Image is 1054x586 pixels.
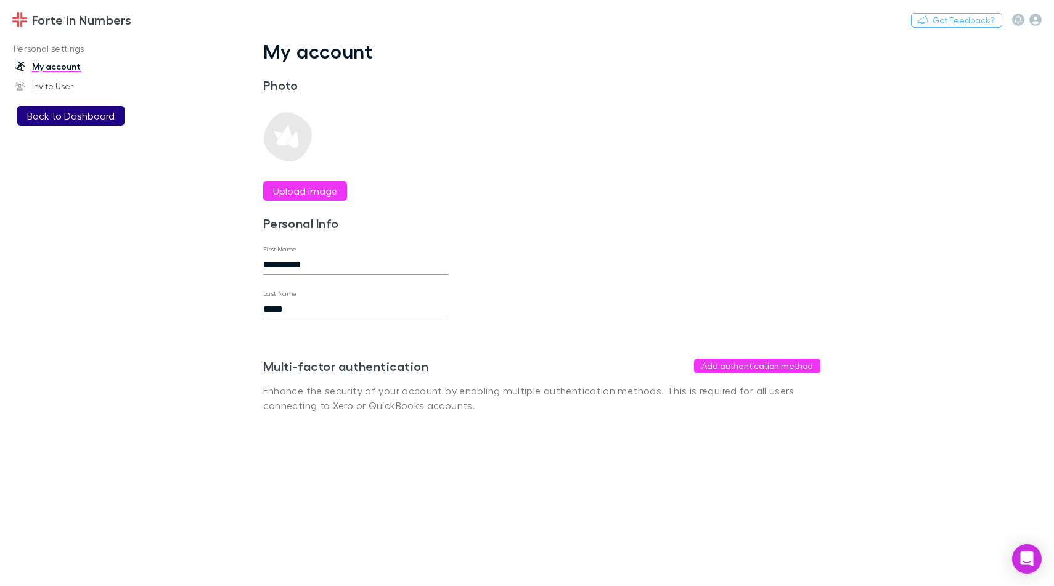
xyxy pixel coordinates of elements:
button: Upload image [263,181,347,201]
label: Upload image [273,184,337,198]
button: Got Feedback? [911,13,1002,28]
div: Open Intercom Messenger [1012,544,1042,574]
img: Preview [263,112,313,161]
h1: My account [263,39,820,63]
h3: Personal Info [263,216,448,230]
button: Add authentication method [694,359,820,373]
h3: Photo [263,78,448,92]
button: Back to Dashboard [17,106,125,126]
a: Forte in Numbers [5,5,139,35]
h3: Multi-factor authentication [263,359,428,373]
p: Enhance the security of your account by enabling multiple authentication methods. This is require... [263,383,820,413]
label: Last Name [263,289,297,298]
h3: Forte in Numbers [32,12,131,27]
img: Forte in Numbers's Logo [12,12,27,27]
a: Invite User [2,76,164,96]
p: Personal settings [2,41,164,57]
label: First Name [263,245,297,254]
a: My account [2,57,164,76]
